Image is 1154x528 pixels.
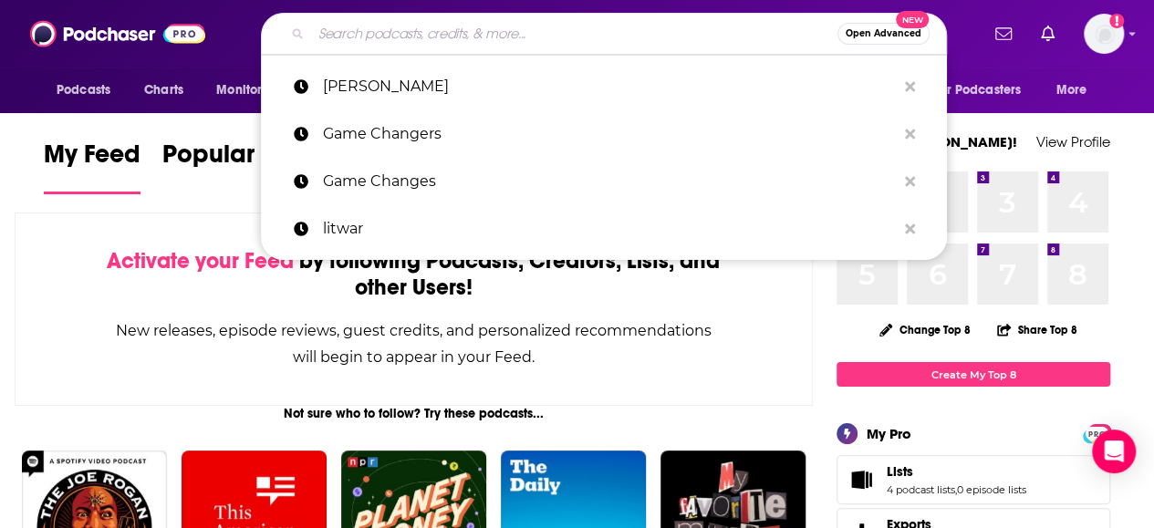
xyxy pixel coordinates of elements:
button: Share Top 8 [996,312,1078,347]
a: Lists [843,467,879,492]
a: Show notifications dropdown [1034,18,1062,49]
p: litwar [323,205,896,253]
svg: Add a profile image [1109,14,1124,28]
span: Open Advanced [846,29,921,38]
span: Activate your Feed [107,247,294,274]
span: My Feed [44,139,140,181]
span: Lists [887,463,913,480]
a: Popular Feed [162,139,317,194]
button: open menu [203,73,305,108]
p: Game Changers [323,110,896,158]
a: Show notifications dropdown [988,18,1019,49]
div: My Pro [867,425,911,442]
a: 0 episode lists [957,483,1026,496]
span: Popular Feed [162,139,317,181]
a: Game Changes [261,158,947,205]
span: New [896,11,929,28]
span: Podcasts [57,78,110,103]
span: Monitoring [216,78,281,103]
input: Search podcasts, credits, & more... [311,19,837,48]
button: Change Top 8 [868,318,982,341]
a: Game Changers [261,110,947,158]
span: , [955,483,957,496]
a: [PERSON_NAME] [261,63,947,110]
div: Open Intercom Messenger [1092,430,1136,473]
button: open menu [44,73,134,108]
button: open menu [1044,73,1110,108]
a: Charts [132,73,194,108]
button: Open AdvancedNew [837,23,930,45]
p: Game Changes [323,158,896,205]
button: Show profile menu [1084,14,1124,54]
span: Charts [144,78,183,103]
div: Search podcasts, credits, & more... [261,13,947,55]
a: 4 podcast lists [887,483,955,496]
span: Lists [837,455,1110,504]
span: For Podcasters [933,78,1021,103]
a: litwar [261,205,947,253]
img: User Profile [1084,14,1124,54]
img: Podchaser - Follow, Share and Rate Podcasts [30,16,205,51]
a: PRO [1086,426,1107,440]
a: Create My Top 8 [837,362,1110,387]
a: View Profile [1036,133,1110,150]
button: open menu [921,73,1047,108]
span: More [1056,78,1087,103]
div: by following Podcasts, Creators, Lists, and other Users! [107,248,721,301]
a: My Feed [44,139,140,194]
a: Lists [887,463,1026,480]
p: molly fletcher [323,63,896,110]
div: Not sure who to follow? Try these podcasts... [15,406,813,421]
div: New releases, episode reviews, guest credits, and personalized recommendations will begin to appe... [107,317,721,370]
span: PRO [1086,427,1107,440]
span: Logged in as RiverheadPublicity [1084,14,1124,54]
